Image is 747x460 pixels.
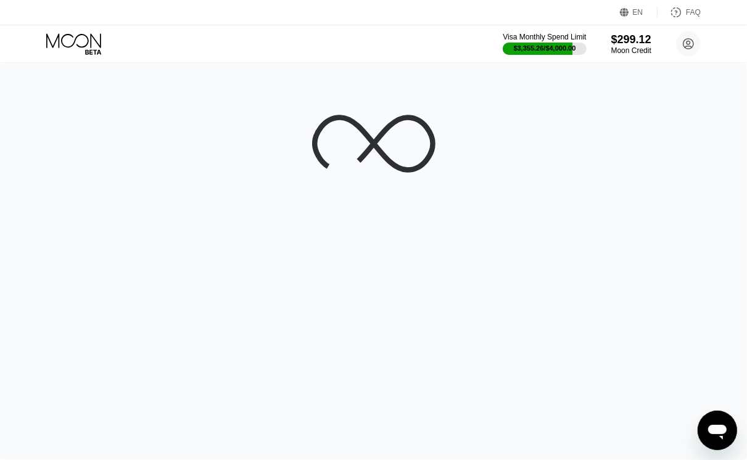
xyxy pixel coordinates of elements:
div: FAQ [658,6,701,18]
div: Moon Credit [611,46,651,55]
div: FAQ [686,8,701,17]
div: $299.12 [611,33,651,46]
iframe: Button to launch messaging window [698,411,737,450]
div: EN [620,6,658,18]
div: Visa Monthly Spend Limit$3,355.26/$4,000.00 [503,33,586,55]
div: Visa Monthly Spend Limit [503,33,586,41]
div: EN [633,8,643,17]
div: $299.12Moon Credit [611,33,651,55]
div: $3,355.26 / $4,000.00 [514,44,576,52]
